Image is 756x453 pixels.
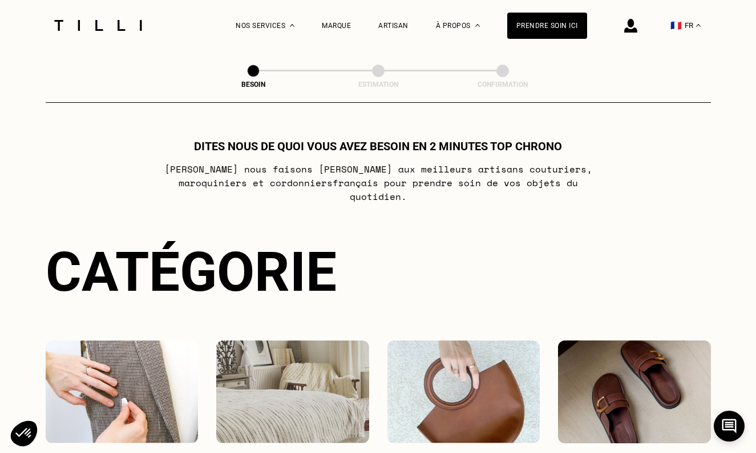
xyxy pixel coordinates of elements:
img: menu déroulant [696,24,701,27]
a: Prendre soin ici [507,13,587,39]
div: Estimation [321,81,435,89]
img: Menu déroulant [290,24,294,27]
img: Chaussures [558,340,711,443]
img: Menu déroulant à propos [475,24,480,27]
div: Besoin [196,81,310,89]
h1: Dites nous de quoi vous avez besoin en 2 minutes top chrono [194,139,562,153]
a: Artisan [378,22,409,30]
img: icône connexion [624,19,637,33]
div: Confirmation [446,81,560,89]
span: 🇫🇷 [670,20,682,31]
img: Vêtements [46,340,199,443]
p: [PERSON_NAME] nous faisons [PERSON_NAME] aux meilleurs artisans couturiers , maroquiniers et cord... [152,162,604,203]
img: Intérieur [216,340,369,443]
div: Catégorie [46,240,711,304]
a: Marque [322,22,351,30]
img: Logo du service de couturière Tilli [50,20,146,31]
img: Accessoires [387,340,540,443]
